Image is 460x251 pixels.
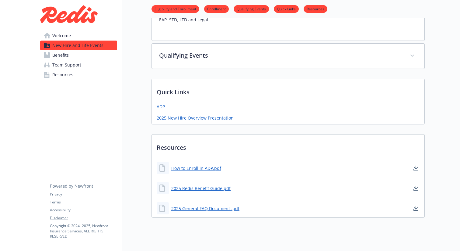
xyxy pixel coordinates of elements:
[52,41,103,50] span: New Hire and Life Events
[52,50,69,60] span: Benefits
[157,103,165,110] a: ADP
[171,165,221,171] a: How to Enroll in ADP.pdf
[159,51,402,60] p: Qualifying Events
[40,50,117,60] a: Benefits
[157,115,234,121] a: 2025 New Hire Overview Presentation
[152,44,424,69] div: Qualifying Events
[152,6,199,12] a: Eligibility and Enrollment
[40,31,117,41] a: Welcome
[40,60,117,70] a: Team Support
[274,6,299,12] a: Quick Links
[234,6,269,12] a: Qualifying Events
[50,223,117,239] p: Copyright © 2024 - 2025 , Newfront Insurance Services, ALL RIGHTS RESERVED
[52,70,73,80] span: Resources
[412,205,420,212] a: download document
[50,207,117,213] a: Accessibility
[52,31,71,41] span: Welcome
[152,134,424,157] p: Resources
[304,6,327,12] a: Resources
[50,192,117,197] a: Privacy
[171,205,239,212] a: 2025 General FAQ Document .pdf
[412,185,420,192] a: download document
[50,199,117,205] a: Terms
[412,164,420,172] a: download document
[204,6,229,12] a: Enrollment
[152,79,424,102] p: Quick Links
[40,70,117,80] a: Resources
[40,41,117,50] a: New Hire and Life Events
[50,215,117,221] a: Disclaimer
[171,185,231,192] a: 2025 Redis Benefit Guide.pdf
[52,60,81,70] span: Team Support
